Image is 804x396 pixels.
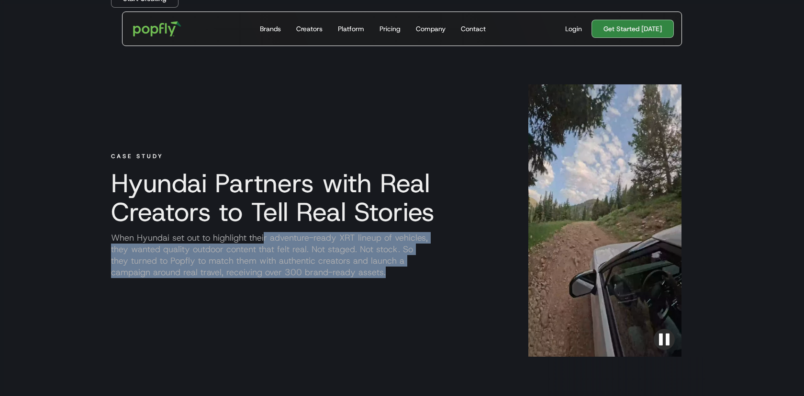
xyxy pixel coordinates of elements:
[461,24,486,34] div: Contact
[338,24,364,34] div: Platform
[412,12,449,46] a: Company
[296,24,323,34] div: Creators
[561,24,586,34] a: Login
[565,24,582,34] div: Login
[416,24,446,34] div: Company
[103,151,505,161] p: CASE STUDY
[103,169,505,226] h3: Hyundai Partners with Real Creators to Tell Real Stories
[260,24,281,34] div: Brands
[380,24,401,34] div: Pricing
[103,232,505,278] p: When Hyundai set out to highlight their adventure-ready XRT lineup of vehicles, they wanted quali...
[592,20,674,38] a: Get Started [DATE]
[457,12,490,46] a: Contact
[126,14,188,43] a: home
[256,12,285,46] a: Brands
[654,329,675,350] img: Pause video
[334,12,368,46] a: Platform
[376,12,404,46] a: Pricing
[292,12,326,46] a: Creators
